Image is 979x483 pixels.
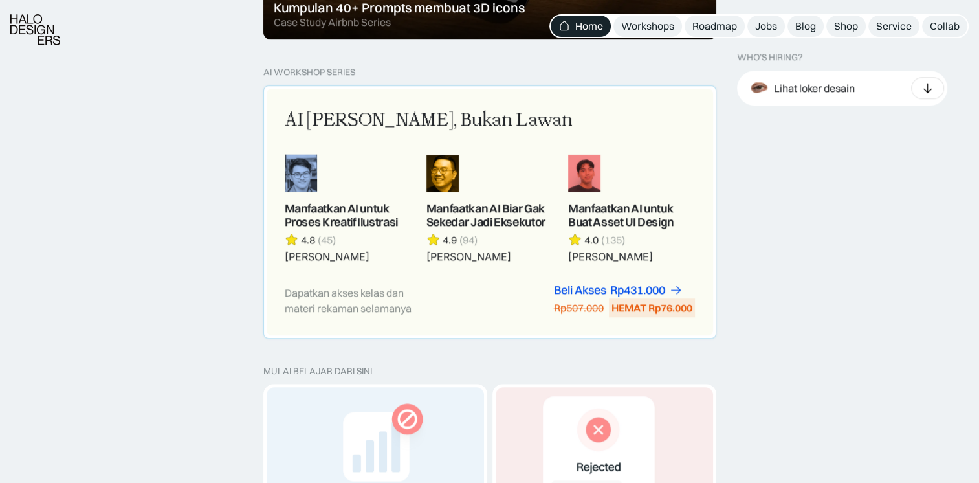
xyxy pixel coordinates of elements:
[737,52,802,63] div: WHO’S HIRING?
[930,19,960,33] div: Collab
[611,301,692,315] div: HEMAT Rp76.000
[610,284,665,297] div: Rp431.000
[787,16,824,37] a: Blog
[554,284,606,297] div: Beli Akses
[285,107,573,134] div: AI [PERSON_NAME], Bukan Lawan
[285,285,431,316] div: Dapatkan akses kelas dan materi rekaman selamanya
[747,16,785,37] a: Jobs
[685,16,745,37] a: Roadmap
[834,19,858,33] div: Shop
[613,16,682,37] a: Workshops
[263,366,716,377] div: MULAI BELAJAR DARI SINI
[575,19,603,33] div: Home
[551,16,611,37] a: Home
[755,19,777,33] div: Jobs
[263,67,355,78] div: AI Workshop Series
[774,81,855,95] div: Lihat loker desain
[922,16,967,37] a: Collab
[554,301,604,315] div: Rp507.000
[876,19,912,33] div: Service
[868,16,919,37] a: Service
[621,19,674,33] div: Workshops
[554,284,683,297] a: Beli AksesRp431.000
[795,19,816,33] div: Blog
[692,19,737,33] div: Roadmap
[826,16,866,37] a: Shop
